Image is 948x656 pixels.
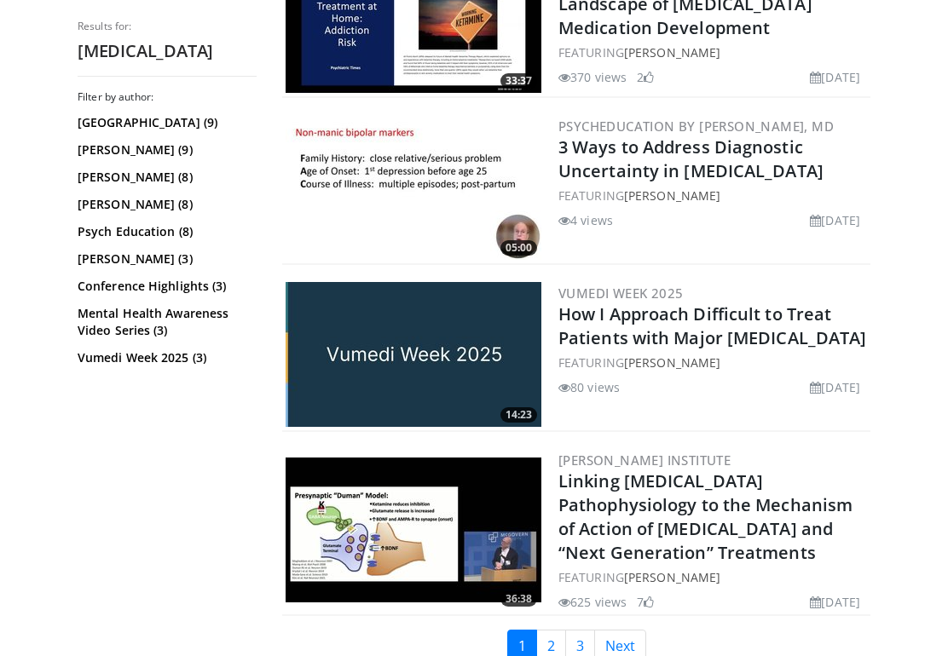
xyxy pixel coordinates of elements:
a: 05:00 [286,115,541,260]
a: Linking [MEDICAL_DATA] Pathophysiology to the Mechanism of Action of [MEDICAL_DATA] and “Next Gen... [558,469,853,564]
li: [DATE] [810,68,860,86]
div: FEATURING [558,354,867,371]
a: 3 Ways to Address Diagnostic Uncertainty in [MEDICAL_DATA] [558,135,824,182]
div: FEATURING [558,568,867,586]
a: [PERSON_NAME] [624,44,720,60]
a: Mental Health Awareness Video Series (3) [78,305,252,339]
span: 33:37 [500,73,537,89]
li: 2 [637,68,654,86]
li: [DATE] [810,593,860,611]
span: 05:00 [500,240,537,256]
li: 370 views [558,68,627,86]
h3: Filter by author: [78,90,257,104]
a: [PERSON_NAME] [624,569,720,585]
h2: [MEDICAL_DATA] [78,40,257,62]
span: 14:23 [500,407,537,423]
img: 36b690bc-357d-4cdc-9638-19bf42330601.jpg.300x170_q85_crop-smart_upscale.jpg [286,282,541,427]
img: e8d552f0-a2cf-4ec3-9023-369da283b3b6.300x170_q85_crop-smart_upscale.jpg [286,115,541,260]
li: 625 views [558,593,627,611]
a: 14:23 [286,282,541,427]
li: [DATE] [810,211,860,229]
a: [PERSON_NAME] [624,187,720,204]
div: FEATURING [558,187,867,204]
a: Vumedi Week 2025 (3) [78,349,252,366]
a: 36:38 [286,457,541,602]
li: 7 [637,593,654,611]
a: Vumedi Week 2025 [558,285,683,302]
a: [PERSON_NAME] Institute [558,452,731,469]
a: PsychEducation by [PERSON_NAME], MD [558,118,834,135]
span: 36:38 [500,591,537,607]
a: How I Approach Difficult to Treat Patients with Major [MEDICAL_DATA] [558,302,866,349]
li: 4 views [558,211,613,229]
a: [GEOGRAPHIC_DATA] (9) [78,114,252,131]
div: FEATURING [558,43,867,61]
a: [PERSON_NAME] (3) [78,250,252,268]
li: [DATE] [810,378,860,396]
a: [PERSON_NAME] (8) [78,196,252,213]
img: 53cb298a-5680-4ddc-b648-be32c9374977.300x170_q85_crop-smart_upscale.jpg [286,457,541,602]
a: [PERSON_NAME] (8) [78,169,252,186]
a: Conference Highlights (3) [78,278,252,295]
a: Psych Education (8) [78,223,252,240]
p: Results for: [78,20,257,33]
a: [PERSON_NAME] [624,354,720,371]
a: [PERSON_NAME] (9) [78,141,252,158]
li: 80 views [558,378,620,396]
